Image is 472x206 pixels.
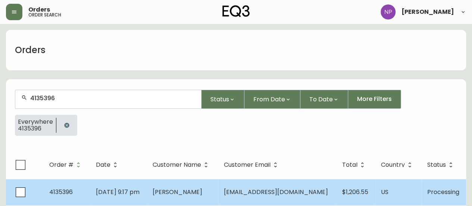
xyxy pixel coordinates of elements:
[49,162,83,168] span: Order #
[18,125,53,132] span: 4135396
[153,163,201,167] span: Customer Name
[342,163,357,167] span: Total
[244,90,300,109] button: From Date
[153,162,211,168] span: Customer Name
[309,95,333,104] span: To Date
[210,95,229,104] span: Status
[253,95,285,104] span: From Date
[96,162,120,168] span: Date
[381,163,405,167] span: Country
[96,163,110,167] span: Date
[15,44,46,56] h1: Orders
[381,4,396,19] img: 50f1e64a3f95c89b5c5247455825f96f
[348,90,401,109] button: More Filters
[381,162,415,168] span: Country
[427,188,459,196] span: Processing
[222,5,250,17] img: logo
[96,188,140,196] span: [DATE] 9:17 pm
[28,13,61,17] h5: order search
[28,7,50,13] span: Orders
[153,188,202,196] span: [PERSON_NAME]
[224,188,328,196] span: [EMAIL_ADDRESS][DOMAIN_NAME]
[300,90,348,109] button: To Date
[49,188,73,196] span: 4135396
[201,90,244,109] button: Status
[427,162,456,168] span: Status
[342,188,368,196] span: $1,206.55
[381,188,388,196] span: US
[342,162,367,168] span: Total
[224,163,271,167] span: Customer Email
[49,163,74,167] span: Order #
[30,95,195,102] input: Search
[18,119,53,125] span: Everywhere
[401,9,454,15] span: [PERSON_NAME]
[224,162,280,168] span: Customer Email
[357,95,392,103] span: More Filters
[427,163,446,167] span: Status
